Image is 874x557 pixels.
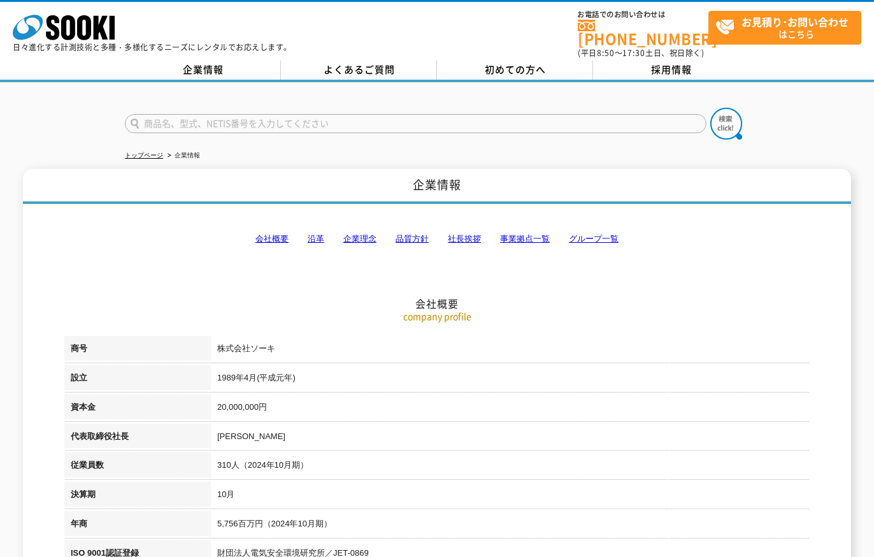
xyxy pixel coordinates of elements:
[396,234,429,243] a: 品質方針
[23,169,851,204] h1: 企業情報
[448,234,481,243] a: 社長挨拶
[125,152,163,159] a: トップページ
[211,511,810,540] td: 5,756百万円（2024年10月期）
[125,114,706,133] input: 商品名、型式、NETIS番号を入力してください
[578,11,708,18] span: お電話でのお問い合わせは
[597,47,615,59] span: 8:50
[578,47,704,59] span: (平日 ～ 土日、祝日除く)
[741,14,849,29] strong: お見積り･お問い合わせ
[622,47,645,59] span: 17:30
[500,234,550,243] a: 事業拠点一覧
[485,62,546,76] span: 初めての方へ
[64,452,211,482] th: 従業員数
[255,234,289,243] a: 会社概要
[437,61,593,80] a: 初めての方へ
[569,234,619,243] a: グループ一覧
[710,108,742,140] img: btn_search.png
[211,482,810,511] td: 10月
[593,61,749,80] a: 採用情報
[211,424,810,453] td: [PERSON_NAME]
[578,20,708,46] a: [PHONE_NUMBER]
[13,43,292,51] p: 日々進化する計測技術と多種・多様化するニーズにレンタルでお応えします。
[211,336,810,365] td: 株式会社ソーキ
[64,170,810,310] h2: 会社概要
[125,61,281,80] a: 企業情報
[64,394,211,424] th: 資本金
[211,365,810,394] td: 1989年4月(平成元年)
[211,452,810,482] td: 310人（2024年10月期）
[64,511,211,540] th: 年商
[708,11,861,45] a: お見積り･お問い合わせはこちら
[211,394,810,424] td: 20,000,000円
[64,310,810,323] p: company profile
[165,149,200,163] li: 企業情報
[64,424,211,453] th: 代表取締役社長
[64,336,211,365] th: 商号
[64,482,211,511] th: 決算期
[343,234,376,243] a: 企業理念
[281,61,437,80] a: よくあるご質問
[64,365,211,394] th: 設立
[715,11,861,43] span: はこちら
[308,234,324,243] a: 沿革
